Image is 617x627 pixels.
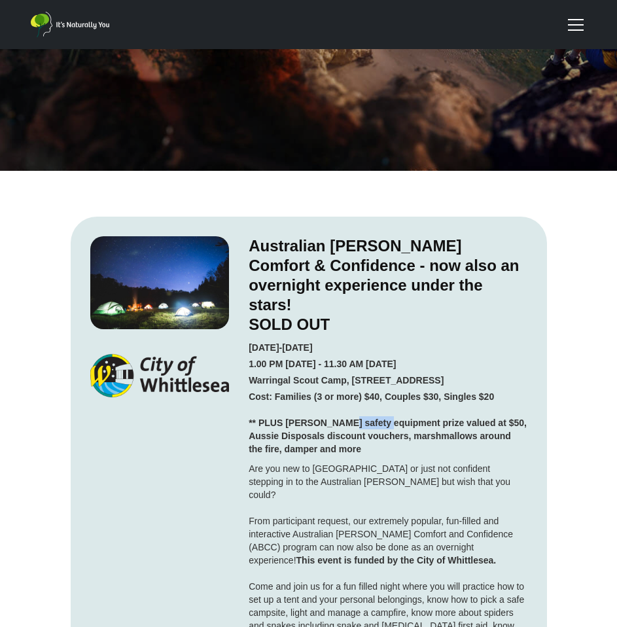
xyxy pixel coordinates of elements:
[249,357,396,370] h5: 1.00 PM [DATE] - 11.30 AM [DATE]
[560,9,586,41] div: menu
[249,375,444,385] strong: Warringal Scout Camp, [STREET_ADDRESS]
[296,555,497,565] strong: This event is funded by the City of Whittlesea.
[249,341,312,354] h5: [DATE]-[DATE]
[249,236,527,334] h3: Australian [PERSON_NAME] Comfort & Confidence - now also an overnight experience under the stars!...
[31,12,109,37] a: home
[249,390,527,456] h5: Cost: Families (3 or more) $40, Couples $30, Singles $20 ‍
[249,418,527,454] strong: ** PLUS [PERSON_NAME] safety equipment prize valued at $50, Aussie Disposals discount vouchers, m...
